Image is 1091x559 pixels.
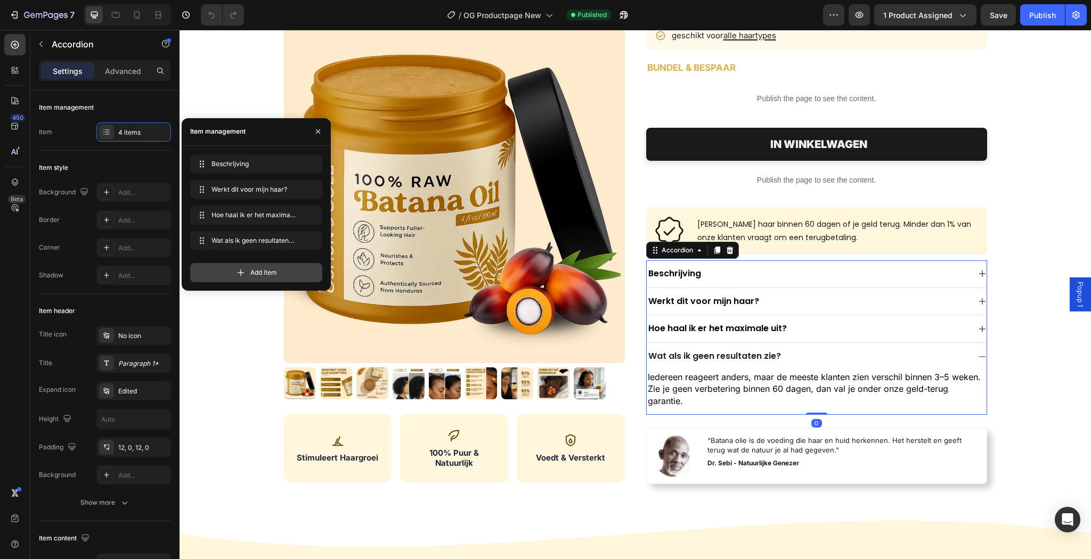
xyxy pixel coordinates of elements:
[883,10,952,21] span: 1 product assigned
[463,10,541,21] span: OG Productpage New
[10,113,26,122] div: 450
[190,127,246,136] div: Item management
[39,185,91,200] div: Background
[118,188,168,198] div: Add...
[97,409,170,429] input: Auto
[474,405,516,447] img: gempages_579750110603248628-36b8e808-3e3a-42d5-b155-c92340de4646.png
[70,9,75,21] p: 7
[39,358,52,368] div: Title
[118,471,168,480] div: Add...
[544,1,597,11] span: alle haartypes
[117,423,199,433] span: Stimuleert Haargroei
[39,306,75,316] div: Item header
[1020,4,1065,26] button: Publish
[39,270,63,280] div: Shadow
[469,265,580,277] span: Werkt dit voor mijn haar?
[180,30,1091,559] iframe: Design area
[39,470,76,480] div: Background
[39,243,60,252] div: Corner
[4,4,79,26] button: 7
[356,423,426,433] span: Voedt & Versterkt
[231,418,318,439] span: 100% Puur & Natuurlijk
[105,65,141,77] p: Advanced
[52,38,142,51] p: Accordion
[118,271,168,281] div: Add...
[118,359,168,368] div: Paragraph 1*
[39,127,52,137] div: Item
[528,429,620,437] strong: Dr. Sebi - Natuurlijke Genezer
[39,412,74,426] div: Height
[874,4,976,26] button: 1 product assigned
[591,106,688,122] div: IN WINKELWAGEN
[469,321,601,332] p: Wat als ik geen resultaten zie?
[577,10,607,20] span: Published
[8,195,26,203] div: Beta
[39,163,68,172] div: Item style
[39,330,67,339] div: Title icon
[80,497,130,508] div: Show more
[201,4,244,26] div: Undo/Redo
[467,98,808,131] button: IN WINKELWAGEN
[118,443,168,453] div: 12, 0, 12, 0
[632,389,642,398] div: 0
[53,65,83,77] p: Settings
[895,252,906,277] span: Popup 1
[211,159,297,169] span: Beschrijving
[39,215,60,225] div: Border
[468,341,806,377] p: Iedereen reageert anders, maar de meeste klanten zien verschil binnen 3–5 weken. Zie je geen verb...
[467,145,808,156] p: Publish the page to see the content.
[480,216,516,225] div: Accordion
[118,331,168,341] div: No icon
[118,216,168,225] div: Add...
[1029,10,1056,21] div: Publish
[211,236,297,245] span: Wat als ik geen resultaten zie?
[518,189,792,213] span: [PERSON_NAME] haar binnen 60 dagen of je geld terug. Minder dan 1% van onze klanten vraagt om een...
[118,387,168,396] div: Edited
[469,239,522,250] p: Beschrijving
[39,385,76,394] div: Expand icon
[468,32,556,43] strong: BUNDEL & BESPAAR
[118,243,168,253] div: Add...
[990,11,1007,20] span: Save
[118,128,168,137] div: 4 items
[528,406,800,425] p: “Batana olie is de voeding die haar en huid herkennen. Het herstelt en geeft terug wat de natuur ...
[250,268,277,277] span: Add item
[467,63,808,75] p: Publish the page to see the content.
[211,185,297,194] span: Werkt dit voor mijn haar?
[39,531,92,546] div: Item content
[459,10,461,21] span: /
[981,4,1016,26] button: Save
[1055,507,1080,532] div: Open Intercom Messenger
[39,440,78,455] div: Padding
[469,293,607,305] p: Hoe haal ik er het maximale uit?
[211,210,297,220] span: Hoe haal ik er het maximale uit?
[39,103,94,112] div: Item management
[39,493,171,512] button: Show more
